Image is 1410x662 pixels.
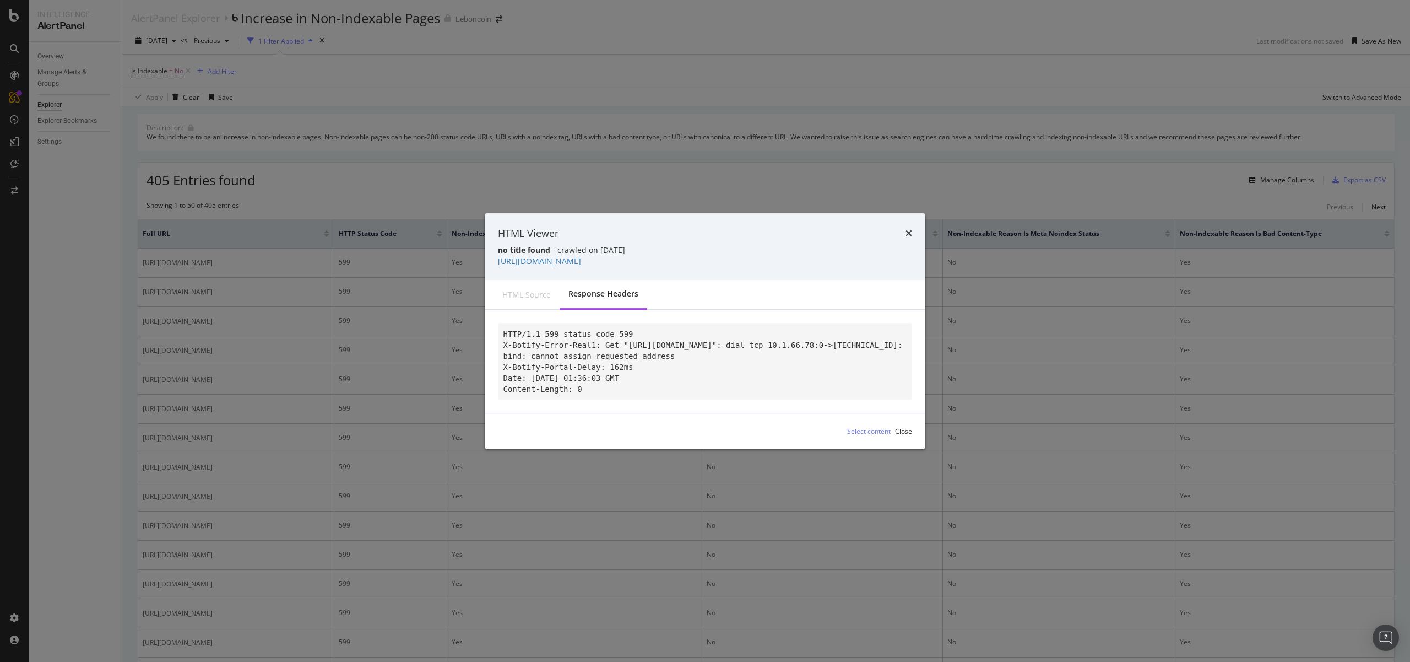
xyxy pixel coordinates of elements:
[905,227,912,241] div: times
[895,422,912,440] button: Close
[503,330,907,394] code: HTTP/1.1 599 status code 599 X-Botify-Error-Real1: Get "[URL][DOMAIN_NAME]": dial tcp 10.1.66.78:...
[502,289,551,300] div: HTML source
[568,288,638,299] div: Response Headers
[498,245,550,255] strong: no title found
[498,245,912,256] div: - crawled on [DATE]
[498,227,558,241] div: HTML Viewer
[1373,625,1399,651] div: Open Intercom Messenger
[895,427,912,436] div: Close
[498,256,581,266] a: [URL][DOMAIN_NAME]
[485,213,925,449] div: modal
[838,422,891,440] button: Select content
[847,427,891,436] div: Select content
